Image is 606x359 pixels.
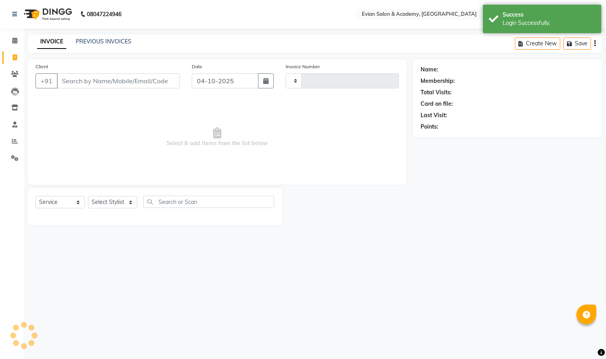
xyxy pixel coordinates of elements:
input: Search by Name/Mobile/Email/Code [57,73,180,88]
div: Points: [421,123,438,131]
div: Membership: [421,77,455,85]
div: Last Visit: [421,111,447,120]
button: Create New [515,37,560,50]
div: Success [503,11,595,19]
div: Login Successfully. [503,19,595,27]
label: Invoice Number [286,63,320,70]
label: Date [192,63,202,70]
b: 08047224946 [87,3,122,25]
div: Card on file: [421,100,453,108]
span: Select & add items from the list below [36,98,399,177]
a: PREVIOUS INVOICES [76,38,131,45]
button: +91 [36,73,58,88]
div: Name: [421,65,438,74]
button: Save [563,37,591,50]
div: Total Visits: [421,88,452,97]
label: Client [36,63,48,70]
a: INVOICE [37,35,66,49]
img: logo [20,3,74,25]
input: Search or Scan [143,196,274,208]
